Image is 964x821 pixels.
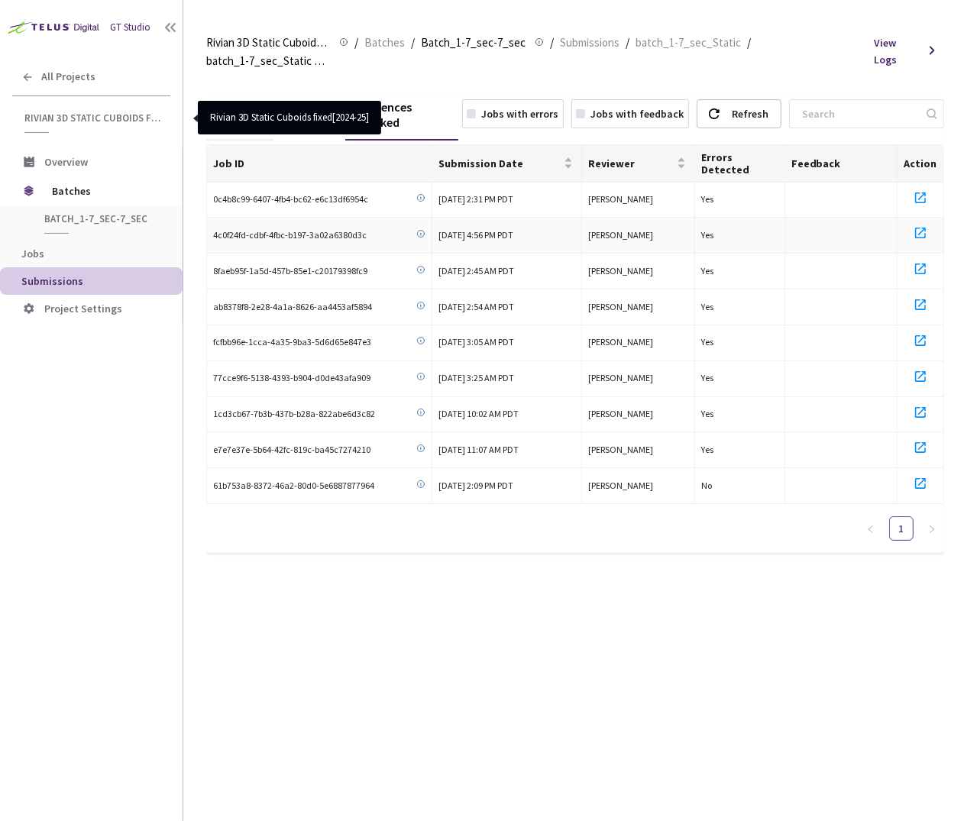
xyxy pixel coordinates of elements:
[482,105,559,122] div: Jobs with errors
[920,516,944,541] li: Next Page
[213,443,370,457] span: e7e7e37e-5b64-42fc-819c-ba45c7274210
[438,265,514,276] span: [DATE] 2:45 AM PDT
[438,193,513,205] span: [DATE] 2:31 PM PDT
[732,100,768,128] div: Refresh
[695,145,785,183] th: Errors Detected
[701,408,713,419] span: Yes
[361,34,408,50] a: Batches
[588,157,673,170] span: Reviewer
[859,516,883,541] button: left
[110,20,150,35] div: GT Studio
[588,193,653,205] span: [PERSON_NAME]
[345,99,458,141] div: Sequences Checked
[588,408,653,419] span: [PERSON_NAME]
[701,193,713,205] span: Yes
[632,34,744,50] a: batch_1-7_sec_Static
[588,372,653,383] span: [PERSON_NAME]
[213,228,367,243] span: 4c0f24fd-cdbf-4fbc-b197-3a02a6380d3c
[701,265,713,276] span: Yes
[588,301,653,312] span: [PERSON_NAME]
[438,301,514,312] span: [DATE] 2:54 AM PDT
[588,229,653,241] span: [PERSON_NAME]
[273,107,345,133] div: Reviewers
[24,112,161,124] span: Rivian 3D Static Cuboids fixed[2024-25]
[794,100,924,128] input: Search
[213,335,371,350] span: fcfbb96e-1cca-4a35-9ba3-5d6d65e847e3
[421,34,526,52] span: Batch_1-7_sec-7_sec
[21,247,44,260] span: Jobs
[213,371,370,386] span: 77cce9f6-5138-4393-b904-d0de43afa909
[701,336,713,347] span: Yes
[206,34,330,52] span: Rivian 3D Static Cuboids fixed[2024-25]
[354,34,358,52] li: /
[206,99,273,141] div: QC Details
[701,480,712,491] span: No
[626,34,629,52] li: /
[438,372,514,383] span: [DATE] 3:25 AM PDT
[438,444,519,455] span: [DATE] 11:07 AM PDT
[591,105,684,122] div: Jobs with feedback
[588,336,653,347] span: [PERSON_NAME]
[927,525,937,534] span: right
[44,155,88,169] span: Overview
[213,407,375,422] span: 1cd3cb67-7b3b-437b-b28a-822abe6d3c82
[588,480,653,491] span: [PERSON_NAME]
[213,479,374,493] span: 61b753a8-8372-46a2-80d0-5e6887877964
[438,336,514,347] span: [DATE] 3:05 AM PDT
[701,372,713,383] span: Yes
[364,34,405,52] span: Batches
[636,34,741,52] span: batch_1-7_sec_Static
[432,145,583,183] th: Submission Date
[588,444,653,455] span: [PERSON_NAME]
[560,34,619,52] span: Submissions
[701,444,713,455] span: Yes
[44,302,122,315] span: Project Settings
[207,145,432,183] th: Job ID
[438,408,519,419] span: [DATE] 10:02 AM PDT
[438,480,513,491] span: [DATE] 2:09 PM PDT
[701,229,713,241] span: Yes
[785,145,898,183] th: Feedback
[213,192,368,207] span: 0c4b8c99-6407-4fb4-bc62-e6c13df6954c
[41,70,95,83] span: All Projects
[588,265,653,276] span: [PERSON_NAME]
[874,34,920,68] span: View Logs
[557,34,623,50] a: Submissions
[206,52,330,70] span: batch_1-7_sec_Static QC - [DATE]
[890,517,913,540] a: 1
[21,274,83,288] span: Submissions
[438,157,561,170] span: Submission Date
[859,516,883,541] li: Previous Page
[44,212,157,225] span: Batch_1-7_sec-7_sec
[213,264,367,279] span: 8faeb95f-1a5d-457b-85e1-c20179398fc9
[866,525,875,534] span: left
[898,145,944,183] th: Action
[920,516,944,541] button: right
[213,300,372,315] span: ab8378f8-2e28-4a1a-8626-aa4453af5894
[52,176,157,206] span: Batches
[550,34,554,52] li: /
[411,34,415,52] li: /
[438,229,513,241] span: [DATE] 4:56 PM PDT
[582,145,694,183] th: Reviewer
[747,34,751,52] li: /
[701,301,713,312] span: Yes
[889,516,914,541] li: 1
